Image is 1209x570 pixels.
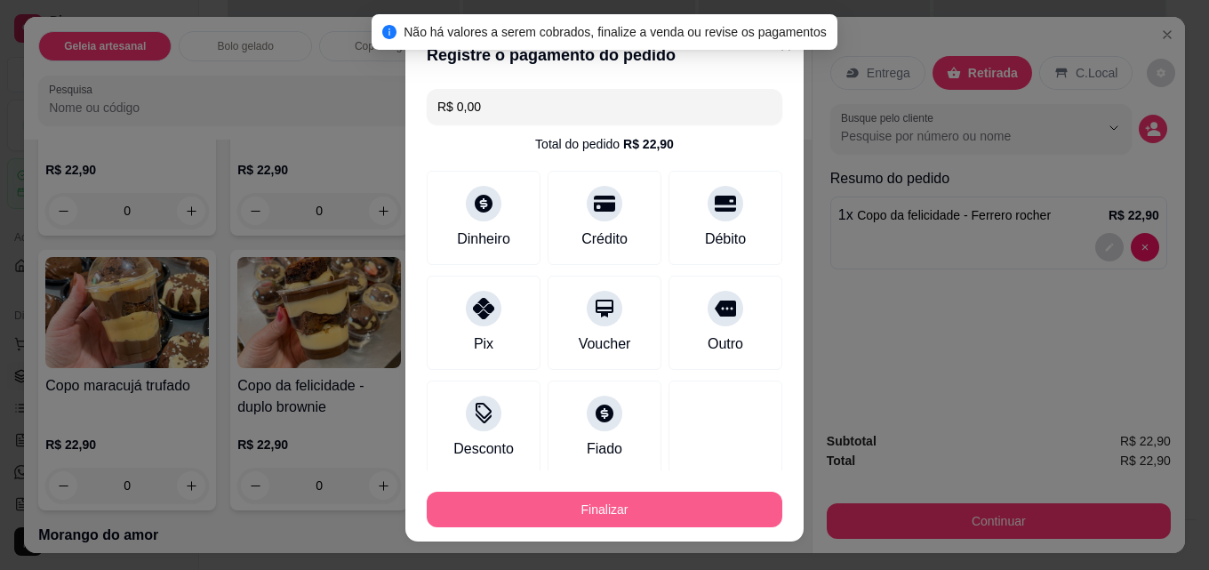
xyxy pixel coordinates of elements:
header: Registre o pagamento do pedido [405,28,804,82]
div: Voucher [579,333,631,355]
div: R$ 22,90 [623,135,674,153]
input: Ex.: hambúrguer de cordeiro [437,89,772,124]
div: Pix [474,333,493,355]
div: Desconto [453,438,514,460]
div: Crédito [581,229,628,250]
div: Outro [708,333,743,355]
div: Débito [705,229,746,250]
div: Total do pedido [535,135,674,153]
button: Finalizar [427,492,782,527]
div: Dinheiro [457,229,510,250]
span: Não há valores a serem cobrados, finalize a venda ou revise os pagamentos [404,25,827,39]
div: Fiado [587,438,622,460]
span: info-circle [382,25,396,39]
